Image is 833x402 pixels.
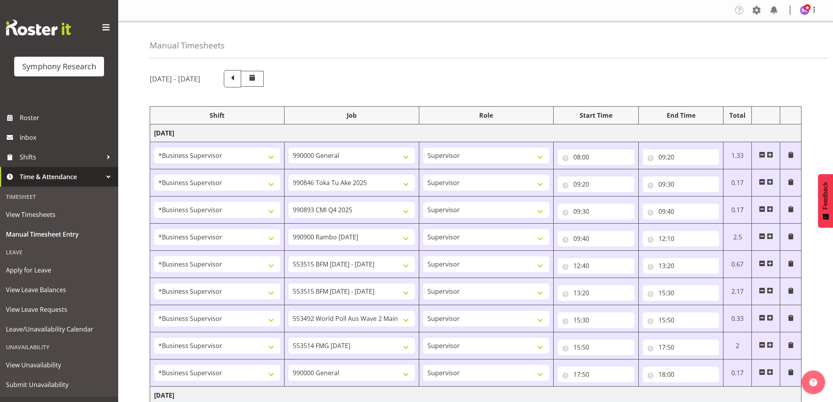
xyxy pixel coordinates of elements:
[723,305,752,332] td: 0.33
[2,205,116,224] a: View Timesheets
[20,151,102,163] span: Shifts
[643,149,720,165] input: Click to select...
[6,20,71,35] img: Rosterit website logo
[643,285,720,301] input: Click to select...
[6,264,112,276] span: Apply for Leave
[723,278,752,305] td: 2.17
[558,176,634,192] input: Click to select...
[20,112,114,124] span: Roster
[643,312,720,328] input: Click to select...
[558,367,634,382] input: Click to select...
[723,224,752,251] td: 2.5
[723,359,752,387] td: 0.17
[822,182,829,209] span: Feedback
[2,189,116,205] div: Timesheet
[6,284,112,296] span: View Leave Balances
[6,228,112,240] span: Manual Timesheet Entry
[150,74,200,83] h5: [DATE] - [DATE]
[643,111,720,120] div: End Time
[643,176,720,192] input: Click to select...
[150,124,801,142] td: [DATE]
[2,260,116,280] a: Apply for Leave
[558,149,634,165] input: Click to select...
[558,312,634,328] input: Click to select...
[2,319,116,339] a: Leave/Unavailability Calendar
[2,224,116,244] a: Manual Timesheet Entry
[723,196,752,224] td: 0.17
[288,111,415,120] div: Job
[423,111,549,120] div: Role
[2,280,116,300] a: View Leave Balances
[723,332,752,359] td: 2
[558,231,634,246] input: Click to select...
[20,132,114,143] span: Inbox
[2,300,116,319] a: View Leave Requests
[800,6,809,15] img: bhavik-kanna1260.jpg
[6,209,112,220] span: View Timesheets
[643,258,720,274] input: Click to select...
[818,174,833,228] button: Feedback - Show survey
[6,304,112,315] span: View Leave Requests
[6,379,112,391] span: Submit Unavailability
[558,111,634,120] div: Start Time
[723,251,752,278] td: 0.67
[558,258,634,274] input: Click to select...
[558,204,634,219] input: Click to select...
[6,359,112,371] span: View Unavailability
[643,339,720,355] input: Click to select...
[558,339,634,355] input: Click to select...
[22,61,96,72] div: Symphony Research
[643,204,720,219] input: Click to select...
[2,244,116,260] div: Leave
[20,171,102,183] span: Time & Attendance
[723,169,752,196] td: 0.17
[2,355,116,375] a: View Unavailability
[2,375,116,395] a: Submit Unavailability
[727,111,747,120] div: Total
[643,231,720,246] input: Click to select...
[809,378,817,386] img: help-xxl-2.png
[6,323,112,335] span: Leave/Unavailability Calendar
[723,142,752,169] td: 1.33
[558,285,634,301] input: Click to select...
[2,339,116,355] div: Unavailability
[643,367,720,382] input: Click to select...
[150,41,225,50] h4: Manual Timesheets
[154,111,280,120] div: Shift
